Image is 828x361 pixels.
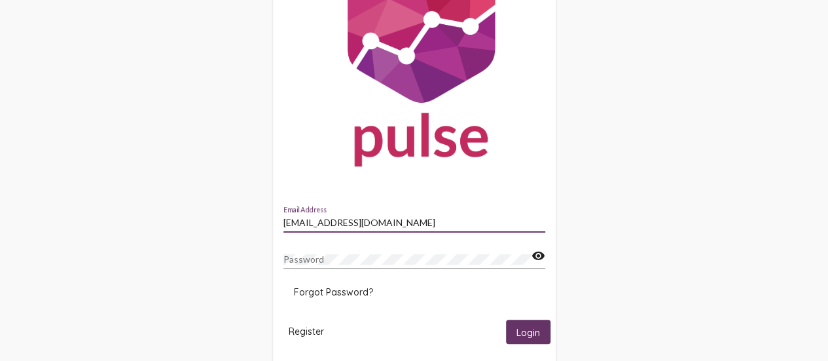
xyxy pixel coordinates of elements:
button: Register [278,320,334,344]
button: Forgot Password? [283,280,384,304]
button: Login [506,320,550,344]
span: Login [516,326,540,338]
mat-icon: visibility [531,248,545,264]
span: Forgot Password? [294,286,373,298]
span: Register [289,326,324,337]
